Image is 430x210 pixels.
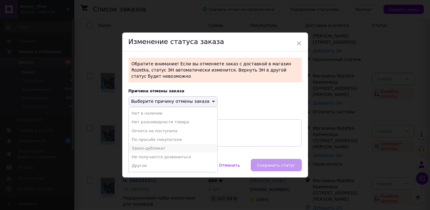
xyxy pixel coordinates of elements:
li: Заказ-дубликат [129,144,217,153]
li: Оплата не поступила [129,127,217,135]
span: × [296,38,302,49]
li: Нет разновидности товара [129,118,217,126]
div: Изменение статуса заказа [122,33,308,51]
button: Отменить [212,159,246,171]
span: Отменить [219,163,240,168]
li: По просьбе покупателя [129,135,217,144]
li: Нет в наличии [129,109,217,118]
span: Выберите причину отмены заказа [131,99,210,104]
p: Обратите внимание! Если вы отменяете заказ с доставкой в магазин Rozetka, статус ЭН автоматически... [128,58,302,82]
div: Причина отмены заказа [128,89,302,93]
li: Не получается дозвониться [129,153,217,161]
li: Другое [129,161,217,170]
